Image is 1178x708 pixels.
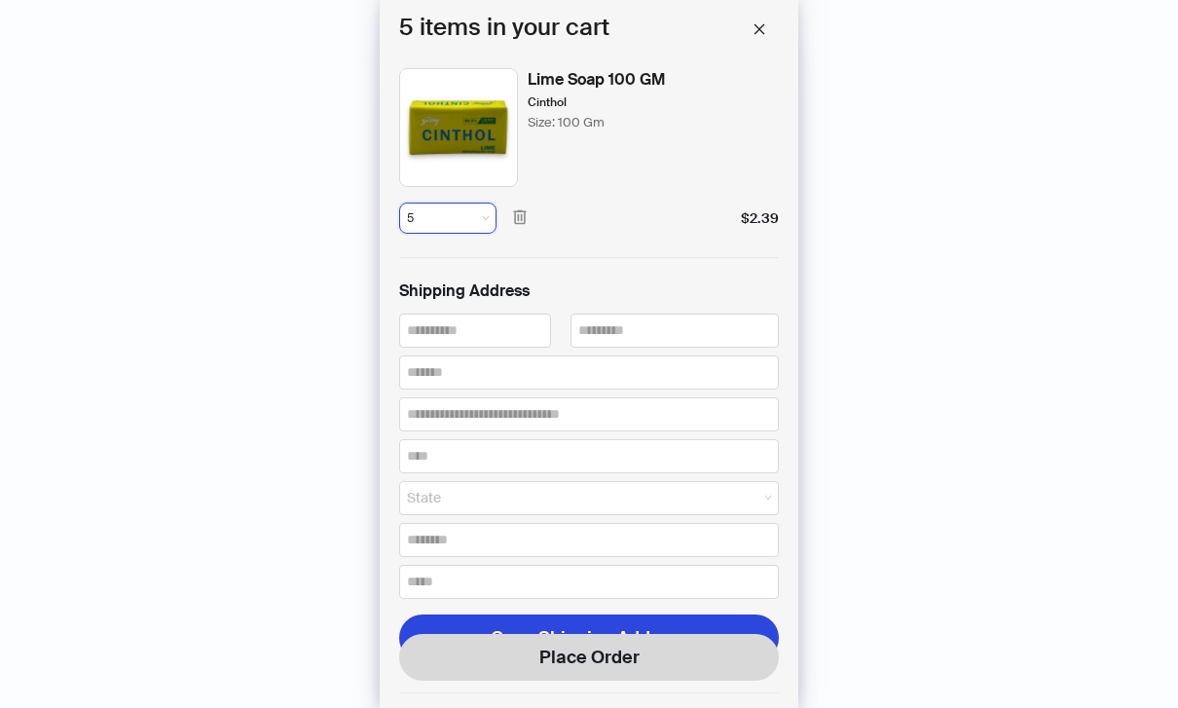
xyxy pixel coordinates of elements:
span: 5 [407,204,489,233]
img: shopping [399,68,518,187]
span: close [753,22,766,36]
div: $2.39 [741,208,779,229]
div: Lime Soap 100 GM [528,68,665,92]
button: Place Order [399,634,779,681]
div: Cinthol [528,93,567,111]
h1: 5 items in your cart [399,10,609,49]
button: Save Shipping Address [399,615,779,661]
h2: Shipping Address [399,281,779,302]
div: Size: 100 Gm [528,113,605,132]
